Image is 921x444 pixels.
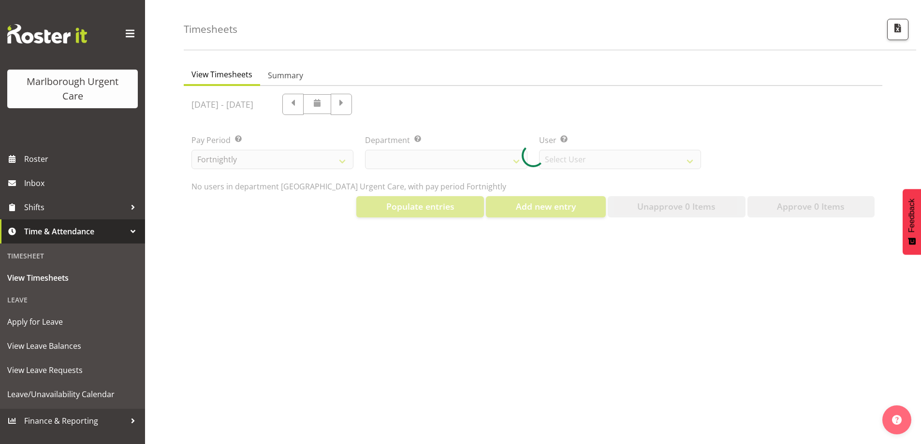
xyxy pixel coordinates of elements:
[2,246,143,266] div: Timesheet
[268,70,303,81] span: Summary
[24,152,140,166] span: Roster
[2,358,143,382] a: View Leave Requests
[184,24,237,35] h4: Timesheets
[2,334,143,358] a: View Leave Balances
[892,415,902,425] img: help-xxl-2.png
[17,74,128,103] div: Marlborough Urgent Care
[7,387,138,401] span: Leave/Unavailability Calendar
[191,69,252,80] span: View Timesheets
[2,382,143,406] a: Leave/Unavailability Calendar
[7,315,138,329] span: Apply for Leave
[7,339,138,353] span: View Leave Balances
[24,176,140,190] span: Inbox
[2,266,143,290] a: View Timesheets
[7,271,138,285] span: View Timesheets
[887,19,908,40] button: Export CSV
[7,24,87,43] img: Rosterit website logo
[2,310,143,334] a: Apply for Leave
[24,200,126,215] span: Shifts
[7,363,138,377] span: View Leave Requests
[2,290,143,310] div: Leave
[907,199,916,232] span: Feedback
[903,189,921,255] button: Feedback - Show survey
[24,414,126,428] span: Finance & Reporting
[24,224,126,239] span: Time & Attendance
